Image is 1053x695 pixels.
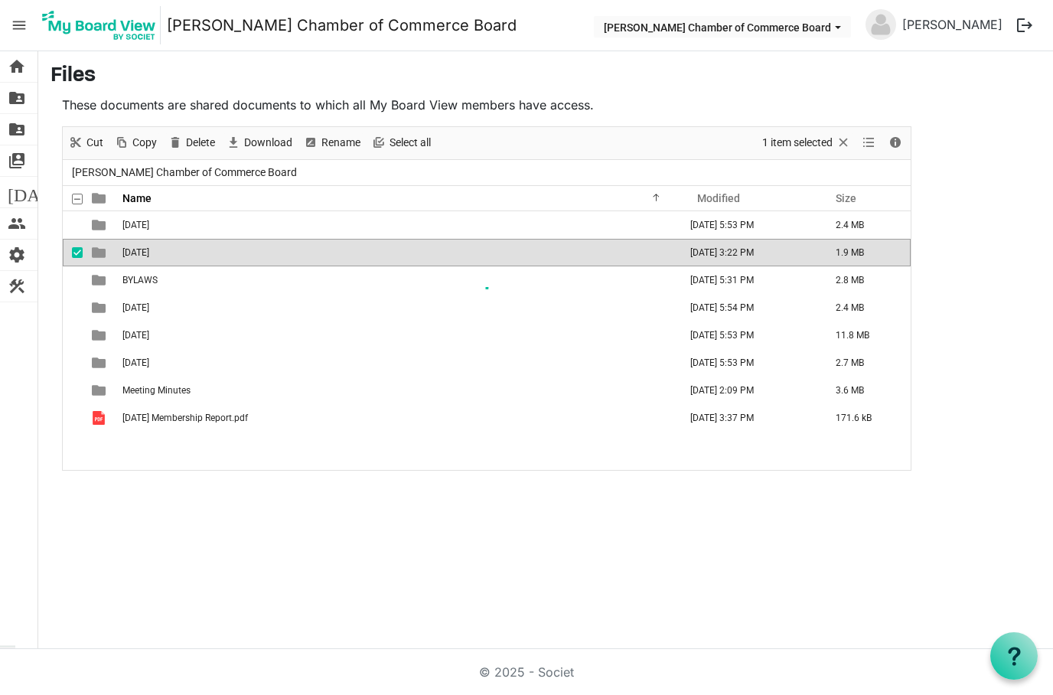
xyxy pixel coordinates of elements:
span: menu [5,11,34,40]
h3: Files [51,64,1041,90]
a: © 2025 - Societ [479,664,574,680]
span: [DATE] [8,177,67,207]
img: no-profile-picture.svg [866,9,896,40]
span: home [8,51,26,82]
span: folder_shared [8,83,26,113]
a: [PERSON_NAME] [896,9,1009,40]
span: people [8,208,26,239]
a: My Board View Logo [37,6,167,44]
span: construction [8,271,26,302]
span: folder_shared [8,114,26,145]
span: switch_account [8,145,26,176]
p: These documents are shared documents to which all My Board View members have access. [62,96,911,114]
button: Sherman Chamber of Commerce Board dropdownbutton [594,16,851,38]
img: My Board View Logo [37,6,161,44]
span: settings [8,240,26,270]
a: [PERSON_NAME] Chamber of Commerce Board [167,10,517,41]
button: logout [1009,9,1041,41]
